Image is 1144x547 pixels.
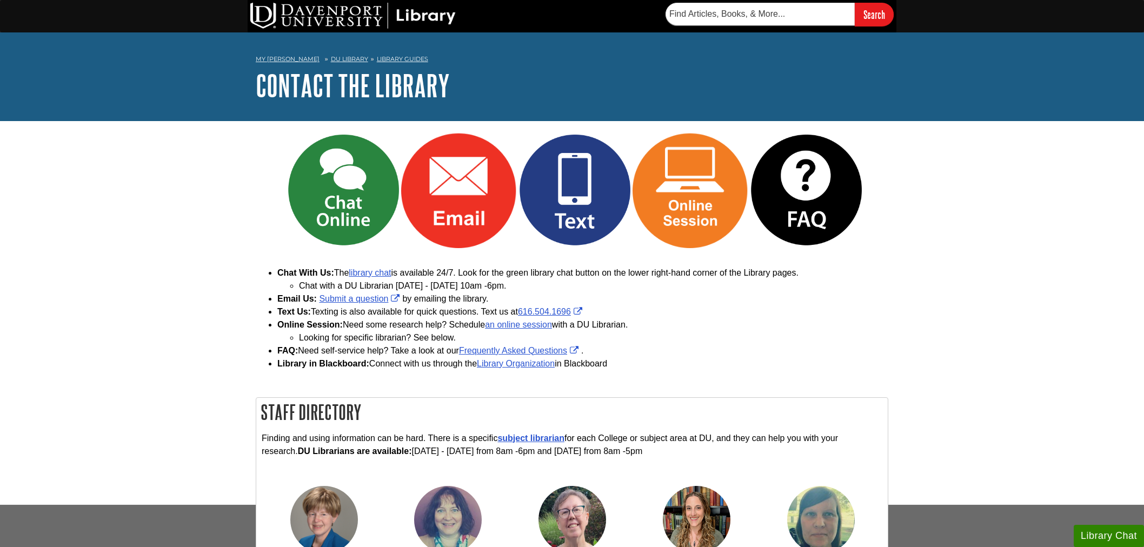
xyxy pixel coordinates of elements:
[277,266,888,292] li: The is available 24/7. Look for the green library chat button on the lower right-hand corner of t...
[497,433,564,443] a: subject librarian
[477,359,555,368] a: Library Organization
[277,305,888,318] li: Texting is also available for quick questions. Text us at
[299,331,888,344] li: Looking for specific librarian? See below.
[1074,525,1144,547] button: Library Chat
[299,279,888,292] li: Chat with a DU Librarian [DATE] - [DATE] 10am -6pm.
[277,294,317,303] b: Email Us:
[349,268,391,277] a: library chat
[855,3,894,26] input: Search
[666,3,855,25] input: Find Articles, Books, & More...
[277,318,888,344] li: Need some research help? Schedule with a DU Librarian.
[262,432,882,458] p: Finding and using information can be hard. There is a specific for each College or subject area a...
[285,132,401,248] img: Chat
[256,69,450,102] a: Contact the Library
[633,132,748,248] img: Online Session
[666,3,894,26] form: Searches DU Library's articles, books, and more
[657,185,748,194] a: Link opens in new window
[377,55,428,63] a: Library Guides
[277,320,343,329] strong: Online Session:
[401,132,517,248] img: Email
[277,359,369,368] strong: Library in Blackboard:
[517,132,633,248] img: Text
[256,55,320,64] a: My [PERSON_NAME]
[277,292,888,305] li: by emailing the library.
[425,185,517,194] a: Link opens in new window
[518,307,585,316] a: Link opens in new window
[256,52,888,69] nav: breadcrumb
[459,346,581,355] a: Link opens in new window
[277,346,298,355] strong: FAQ:
[331,55,368,63] a: DU Library
[319,294,402,303] a: Link opens in new window
[485,320,552,329] a: an online session
[773,185,864,194] a: Link opens in new window
[298,446,412,456] strong: DU Librarians are available:
[277,307,311,316] strong: Text Us:
[748,132,864,248] img: FAQ
[277,357,888,370] li: Connect with us through the in Blackboard
[277,344,888,357] li: Need self-service help? Take a look at our .
[256,398,888,426] h2: Staff Directory
[250,3,456,29] img: DU Library
[277,268,334,277] b: Chat With Us:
